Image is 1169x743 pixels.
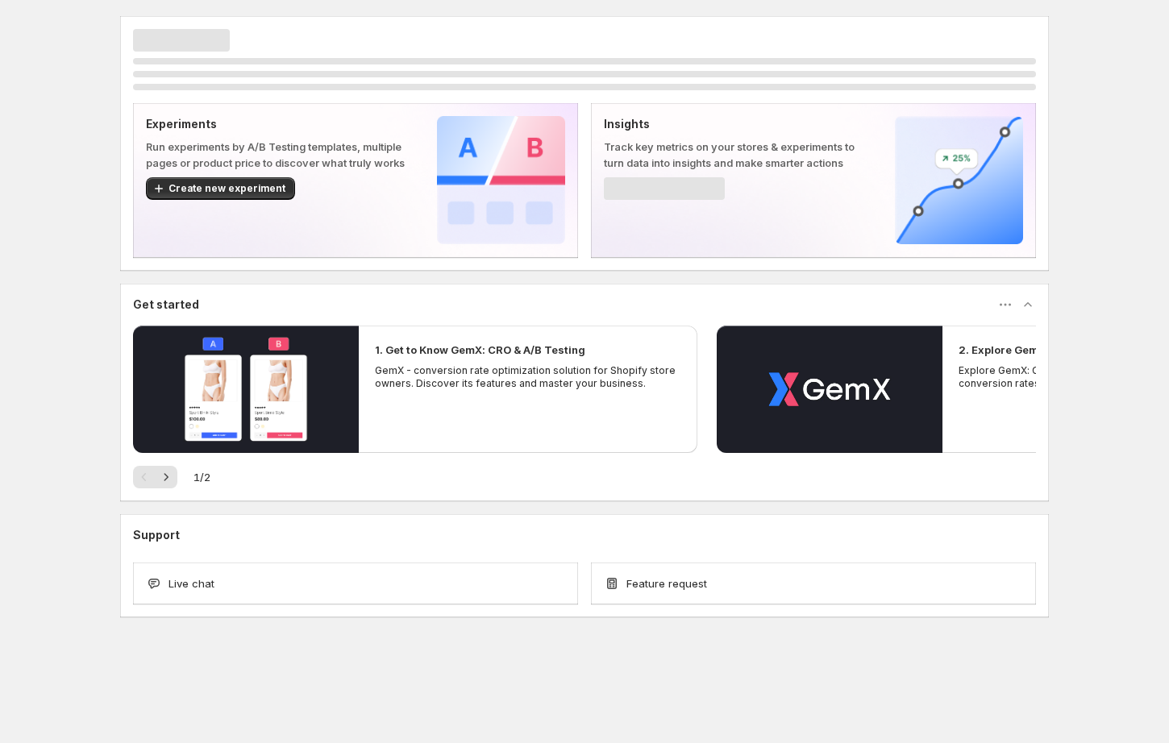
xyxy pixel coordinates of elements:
p: Experiments [146,116,411,132]
h3: Support [133,527,180,543]
nav: Pagination [133,466,177,488]
p: Insights [604,116,869,132]
p: Track key metrics on your stores & experiments to turn data into insights and make smarter actions [604,139,869,171]
button: Next [155,466,177,488]
img: Insights [895,116,1023,244]
h3: Get started [133,297,199,313]
button: Play video [717,326,942,453]
img: Experiments [437,116,565,244]
p: Run experiments by A/B Testing templates, multiple pages or product price to discover what truly ... [146,139,411,171]
span: Feature request [626,575,707,591]
span: Live chat [168,575,214,591]
p: GemX - conversion rate optimization solution for Shopify store owners. Discover its features and ... [375,364,681,390]
button: Create new experiment [146,177,295,200]
span: Create new experiment [168,182,285,195]
span: 1 / 2 [193,469,210,485]
h2: 1. Get to Know GemX: CRO & A/B Testing [375,342,585,358]
button: Play video [133,326,359,453]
